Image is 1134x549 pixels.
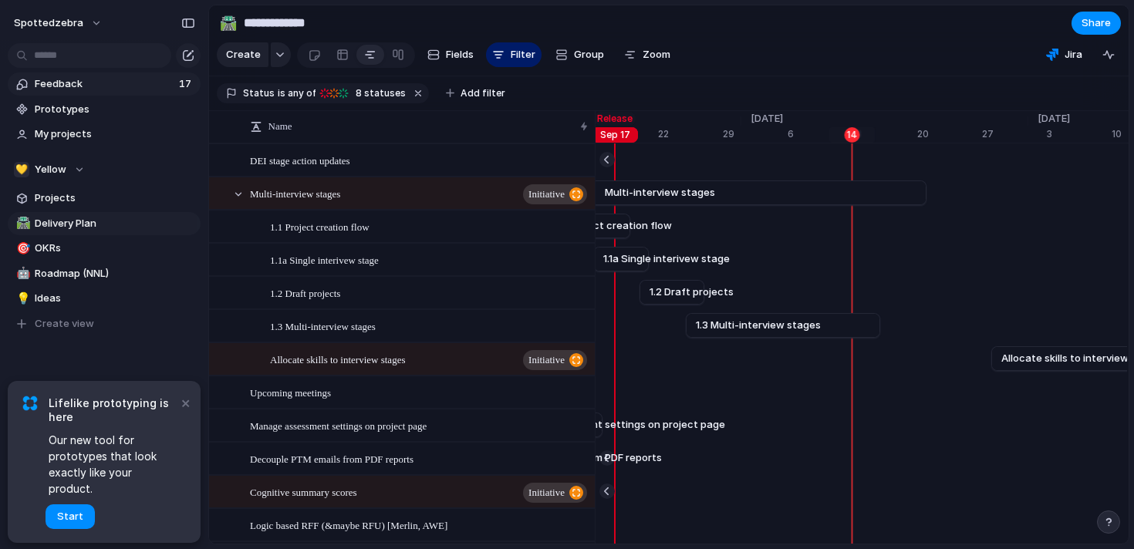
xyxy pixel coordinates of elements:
[437,83,515,104] button: Add filter
[8,237,201,260] div: 🎯OKRs
[523,184,587,204] button: initiative
[8,158,201,181] button: 💛Yellow
[270,217,370,235] span: 1.1 Project creation flow
[35,291,195,306] span: Ideas
[35,216,195,231] span: Delivery Plan
[179,76,194,92] span: 17
[603,251,730,267] span: 1.1a Single interivew stage
[1072,12,1121,35] button: Share
[1040,43,1088,66] button: Jira
[723,127,741,141] div: 29
[35,162,66,177] span: Yellow
[250,483,357,500] span: Cognitive summary scores
[250,383,331,401] span: Upcoming meetings
[788,127,852,141] div: 6
[250,450,413,467] span: Decouple PTM emails from PDF reports
[351,86,406,100] span: statuses
[8,312,201,335] button: Create view
[220,12,237,33] div: 🛣️
[1028,111,1079,126] span: [DATE]
[8,212,201,235] a: 🛣️Delivery Plan
[523,483,587,503] button: initiative
[226,47,261,62] span: Create
[250,416,427,434] span: Manage assessment settings on project page
[7,11,110,35] button: spottedzebra
[46,504,95,529] button: Start
[523,350,587,370] button: initiative
[696,318,821,333] span: 1.3 Multi-interview stages
[8,287,201,310] a: 💡Ideas
[658,127,723,141] div: 22
[35,316,94,332] span: Create view
[35,76,174,92] span: Feedback
[16,264,27,282] div: 🤖
[557,181,916,204] a: Multi-interview stages
[528,349,565,371] span: initiative
[49,396,177,424] span: Lifelike prototyping is here
[14,266,29,281] button: 🤖
[35,190,195,206] span: Projects
[270,317,376,335] span: 1.3 Multi-interview stages
[285,86,316,100] span: any of
[605,185,715,200] span: Multi-interview stages
[278,86,285,100] span: is
[35,126,195,142] span: My projects
[270,350,405,368] span: Allocate skills to interview stages
[243,86,275,100] span: Status
[49,432,177,497] span: Our new tool for prototypes that look exactly like your product.
[8,72,201,96] a: Feedback17
[548,42,612,67] button: Group
[8,187,201,210] a: Projects
[250,516,447,534] span: Logic based RFF (&maybe RFU) [Merlin, AWE]
[650,285,734,300] span: 1.2 Draft projects
[1047,127,1112,141] div: 3
[16,290,27,308] div: 💡
[14,241,29,256] button: 🎯
[317,85,409,102] button: 8 statuses
[618,42,677,67] button: Zoom
[270,251,379,268] span: 1.1a Single interivew stage
[592,127,638,143] div: Sep 17
[216,11,241,35] button: 🛣️
[461,86,505,100] span: Add filter
[8,123,201,146] a: My projects
[1065,47,1082,62] span: Jira
[8,262,201,285] a: 🤖Roadmap (NNL)
[176,393,194,412] button: Dismiss
[696,314,870,337] a: 1.3 Multi-interview stages
[16,240,27,258] div: 🎯
[852,127,917,141] div: 13
[603,248,639,271] a: 1.1a Single interivew stage
[421,42,480,67] button: Fields
[35,102,195,117] span: Prototypes
[511,47,535,62] span: Filter
[982,127,1028,141] div: 27
[594,112,636,126] div: Release
[16,214,27,232] div: 🛣️
[14,216,29,231] button: 🛣️
[35,266,195,281] span: Roadmap (NNL)
[486,42,542,67] button: Filter
[557,218,672,234] span: 1.1 Project creation flow
[351,87,364,99] span: 8
[574,47,604,62] span: Group
[446,47,474,62] span: Fields
[528,482,565,504] span: initiative
[14,162,29,177] div: 💛
[217,42,268,67] button: Create
[8,98,201,121] a: Prototypes
[250,184,340,202] span: Multi-interview stages
[643,47,670,62] span: Zoom
[14,15,83,31] span: spottedzebra
[275,85,319,102] button: isany of
[557,214,620,237] a: 1.1 Project creation flow
[250,151,350,169] span: DEI stage action updates
[845,127,860,143] div: 14
[35,241,195,256] span: OKRs
[1082,15,1111,31] span: Share
[917,127,982,141] div: 20
[528,184,565,205] span: initiative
